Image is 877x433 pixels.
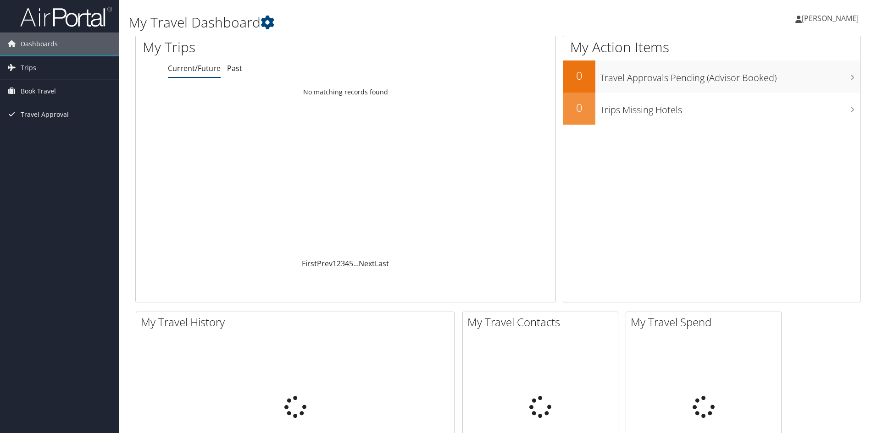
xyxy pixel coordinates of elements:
[337,258,341,269] a: 2
[143,38,374,57] h1: My Trips
[631,314,781,330] h2: My Travel Spend
[375,258,389,269] a: Last
[302,258,317,269] a: First
[20,6,112,27] img: airportal-logo.png
[128,13,622,32] h1: My Travel Dashboard
[136,84,555,100] td: No matching records found
[345,258,349,269] a: 4
[21,80,56,103] span: Book Travel
[317,258,333,269] a: Prev
[563,38,860,57] h1: My Action Items
[341,258,345,269] a: 3
[563,68,595,83] h2: 0
[21,103,69,126] span: Travel Approval
[563,60,860,93] a: 0Travel Approvals Pending (Advisor Booked)
[21,33,58,55] span: Dashboards
[168,63,221,73] a: Current/Future
[353,258,359,269] span: …
[21,56,36,79] span: Trips
[467,314,618,330] h2: My Travel Contacts
[359,258,375,269] a: Next
[349,258,353,269] a: 5
[802,13,859,23] span: [PERSON_NAME]
[795,5,868,32] a: [PERSON_NAME]
[563,93,860,125] a: 0Trips Missing Hotels
[563,100,595,115] h2: 0
[333,258,337,269] a: 1
[600,99,860,116] h3: Trips Missing Hotels
[141,314,454,330] h2: My Travel History
[227,63,242,73] a: Past
[600,67,860,84] h3: Travel Approvals Pending (Advisor Booked)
